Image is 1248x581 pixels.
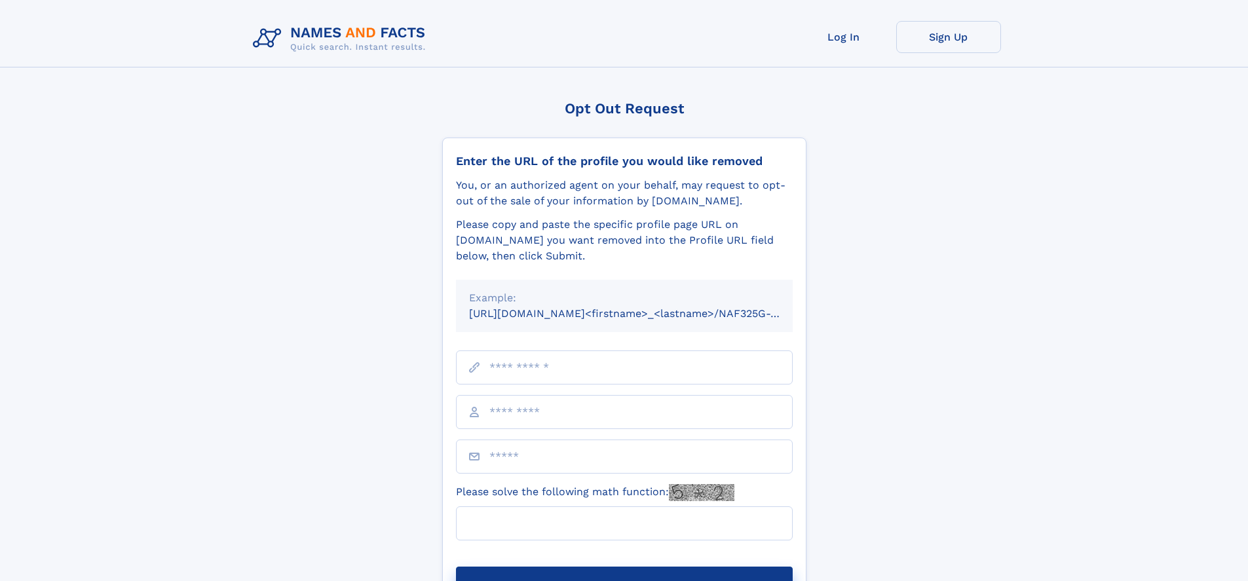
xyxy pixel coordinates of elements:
[469,307,818,320] small: [URL][DOMAIN_NAME]<firstname>_<lastname>/NAF325G-xxxxxxxx
[456,178,793,209] div: You, or an authorized agent on your behalf, may request to opt-out of the sale of your informatio...
[456,154,793,168] div: Enter the URL of the profile you would like removed
[469,290,780,306] div: Example:
[791,21,896,53] a: Log In
[456,217,793,264] div: Please copy and paste the specific profile page URL on [DOMAIN_NAME] you want removed into the Pr...
[442,100,806,117] div: Opt Out Request
[896,21,1001,53] a: Sign Up
[248,21,436,56] img: Logo Names and Facts
[456,484,734,501] label: Please solve the following math function:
